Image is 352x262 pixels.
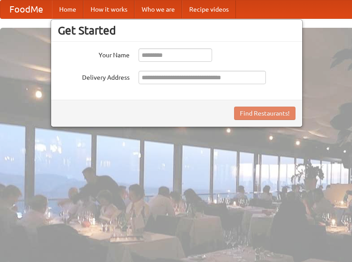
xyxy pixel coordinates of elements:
[58,24,296,37] h3: Get Started
[234,107,296,120] button: Find Restaurants!
[52,0,83,18] a: Home
[58,48,130,60] label: Your Name
[182,0,236,18] a: Recipe videos
[58,71,130,82] label: Delivery Address
[135,0,182,18] a: Who we are
[0,0,52,18] a: FoodMe
[83,0,135,18] a: How it works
